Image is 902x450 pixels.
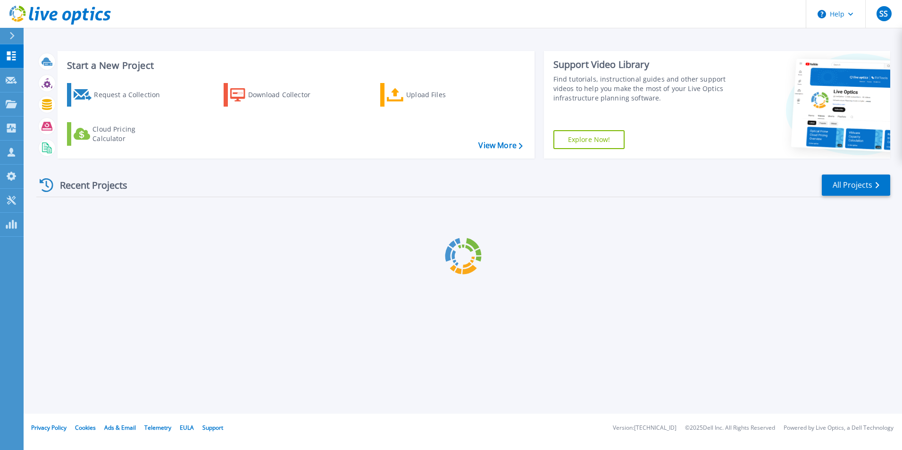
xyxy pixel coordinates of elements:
a: Cloud Pricing Calculator [67,122,172,146]
li: © 2025 Dell Inc. All Rights Reserved [685,425,775,431]
span: SS [879,10,888,17]
li: Powered by Live Optics, a Dell Technology [784,425,894,431]
h3: Start a New Project [67,60,522,71]
div: Recent Projects [36,174,140,197]
a: Privacy Policy [31,424,67,432]
a: Upload Files [380,83,485,107]
a: Download Collector [224,83,329,107]
a: Ads & Email [104,424,136,432]
a: View More [478,141,522,150]
a: All Projects [822,175,890,196]
div: Download Collector [248,85,324,104]
a: Explore Now! [553,130,625,149]
div: Request a Collection [94,85,169,104]
a: Cookies [75,424,96,432]
div: Support Video Library [553,58,730,71]
a: EULA [180,424,194,432]
a: Request a Collection [67,83,172,107]
div: Cloud Pricing Calculator [92,125,168,143]
a: Telemetry [144,424,171,432]
div: Upload Files [406,85,482,104]
div: Find tutorials, instructional guides and other support videos to help you make the most of your L... [553,75,730,103]
li: Version: [TECHNICAL_ID] [613,425,676,431]
a: Support [202,424,223,432]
